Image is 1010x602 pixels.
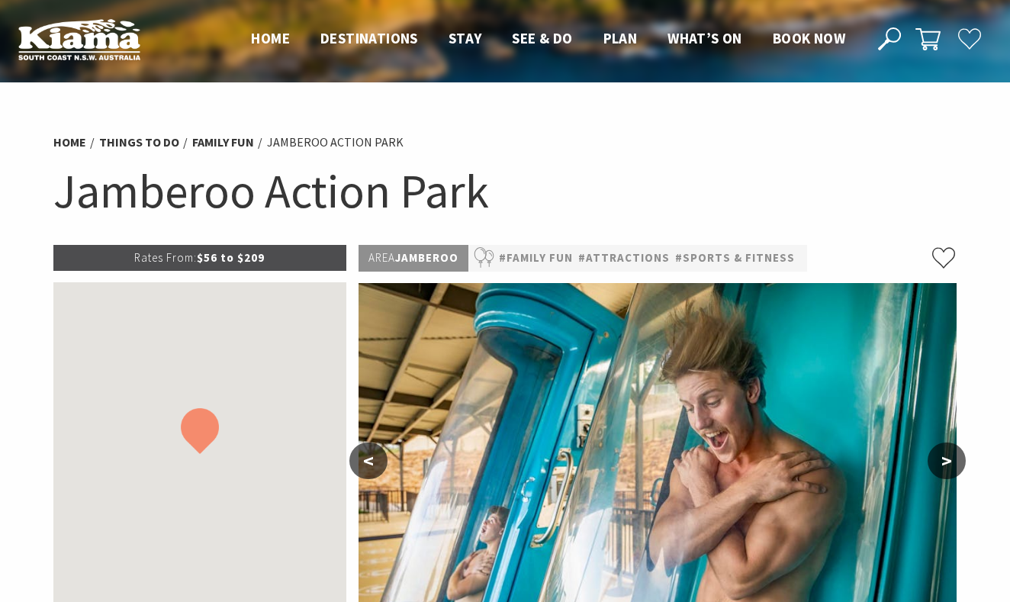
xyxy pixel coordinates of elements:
span: Destinations [320,29,418,47]
a: #Sports & Fitness [675,249,795,268]
button: < [349,443,388,479]
a: Things To Do [99,134,179,150]
span: Stay [449,29,482,47]
a: #Attractions [578,249,670,268]
h1: Jamberoo Action Park [53,160,957,222]
button: > [928,443,966,479]
a: Home [53,134,86,150]
span: Area [368,250,395,265]
span: Home [251,29,290,47]
a: Family Fun [192,134,254,150]
a: #Family Fun [499,249,573,268]
p: $56 to $209 [53,245,346,271]
span: Plan [603,29,638,47]
span: See & Do [512,29,572,47]
span: Book now [773,29,845,47]
p: Jamberoo [359,245,468,272]
span: What’s On [667,29,742,47]
nav: Main Menu [236,27,860,52]
img: Kiama Logo [18,18,140,60]
li: Jamberoo Action Park [267,133,404,153]
span: Rates From: [134,250,197,265]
